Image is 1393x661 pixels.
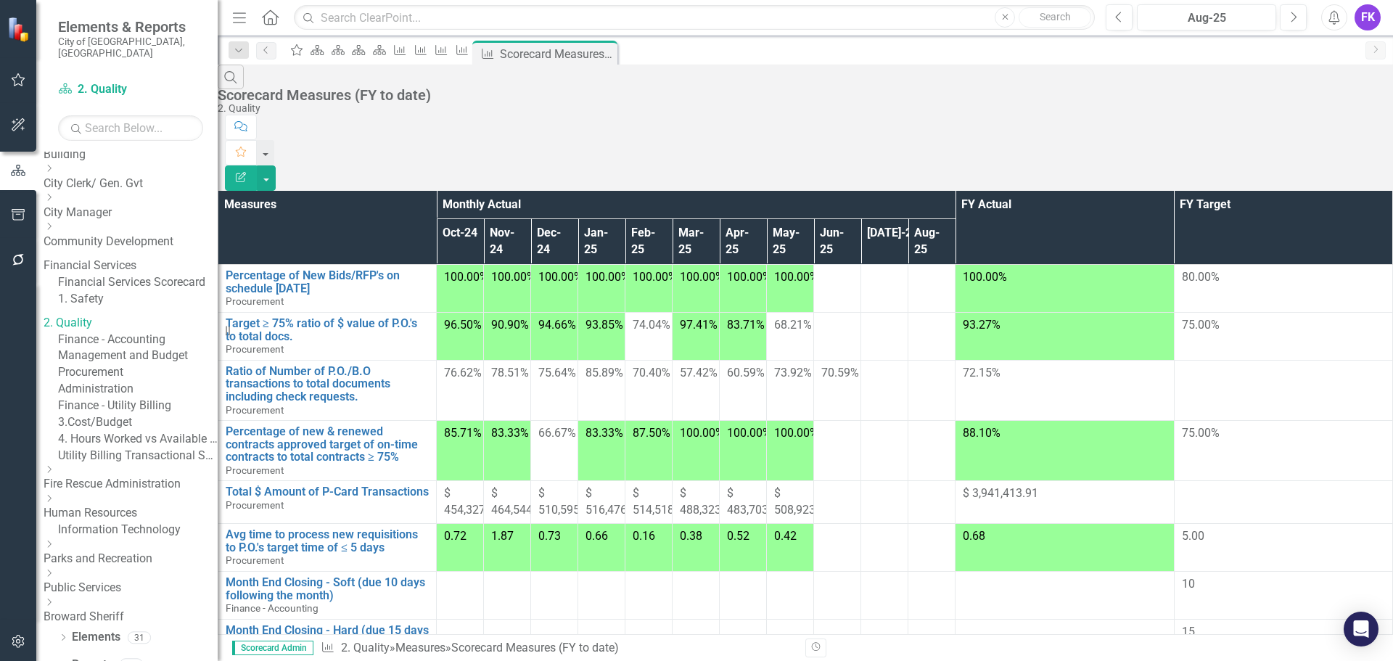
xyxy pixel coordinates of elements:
span: 72.15% [963,366,1000,379]
span: 100.00% [633,270,677,284]
a: 3.Cost/Budget [58,414,218,431]
span: 85.89% [585,366,623,379]
span: 57.42% [680,366,718,379]
span: 0.38 [680,529,702,543]
button: Search [1019,7,1091,28]
span: 100.00% [444,270,488,284]
span: Procurement [226,295,284,307]
a: Public Services [44,580,218,596]
span: 100.00% [680,270,724,284]
span: 75.00% [1182,426,1220,440]
span: $ 488,323.22 [680,486,737,517]
a: Avg time to process new requisitions to P.O.'s target time of ≤ 5 days [226,528,429,554]
span: 66.67% [538,426,576,440]
span: 60.59% [727,366,765,379]
a: 4. Hours Worked vs Available hours [58,431,218,448]
span: 97.41% [680,318,718,332]
span: 100.00% [680,426,724,440]
a: Management and Budget [58,348,218,364]
span: 87.50% [633,426,670,440]
span: 100.00% [538,270,583,284]
span: 100.00% [774,426,818,440]
a: Human Resources [44,505,218,522]
span: 85.71% [444,426,482,440]
span: 93.85% [585,318,623,332]
span: 5.00 [1182,529,1204,543]
span: 0.73 [538,529,561,543]
a: Target ≥ 75% ratio of $ value of P.O.'s to total docs. [226,317,429,342]
a: Utility Billing Transactional Survey [58,448,218,464]
a: Percentage of new & renewed contracts approved target of on-time contracts to total contracts ≥ 75% [226,425,429,464]
a: Month End Closing - Soft (due 10 days following the month) [226,576,429,602]
a: Total $ Amount of P-Card Transactions [226,485,429,498]
button: FK [1355,4,1381,30]
span: 0.52 [727,529,749,543]
span: 100.00% [585,270,630,284]
span: 10 [1182,577,1195,591]
span: 74.04% [633,318,670,332]
span: 76.62% [444,366,482,379]
span: 83.33% [491,426,529,440]
span: 15 [1182,625,1195,639]
span: $ 508,923.79 [774,486,831,517]
span: Procurement [226,464,284,476]
span: Search [1040,11,1071,22]
span: 100.00% [963,270,1007,284]
span: 96.50% [444,318,482,332]
span: 94.66% [538,318,576,332]
span: 0.16 [633,529,655,543]
a: Building [44,147,218,163]
span: 83.71% [727,318,765,332]
div: Open Intercom Messenger [1344,612,1378,646]
span: 90.90% [491,318,529,332]
span: 73.92% [774,366,812,379]
span: $ 483,703.34 [727,486,784,517]
a: Percentage of New Bids/RFP's on schedule [DATE] [226,269,429,295]
span: $ 3,941,413.91 [963,486,1038,500]
span: 100.00% [727,426,771,440]
span: 75.00% [1182,318,1220,332]
a: Procurement [58,364,218,381]
span: 1.87 [491,529,514,543]
img: ClearPoint Strategy [7,16,33,41]
td: Double-Click to Edit Right Click for Context Menu [218,481,437,524]
a: Broward Sheriff [44,609,218,625]
div: Scorecard Measures (FY to date) [451,641,619,654]
a: Community Development [44,234,218,250]
span: 78.51% [491,366,529,379]
span: $ 510,595.86 [538,486,596,517]
td: Double-Click to Edit Right Click for Context Menu [218,421,437,481]
td: Double-Click to Edit Right Click for Context Menu [218,265,437,313]
span: 0.68 [963,529,985,543]
div: 31 [128,631,151,644]
td: Double-Click to Edit Right Click for Context Menu [218,571,437,619]
span: 93.27% [963,318,1000,332]
a: Information Technology [58,522,218,538]
a: Finance - Accounting [58,332,218,348]
div: 2. Quality [218,103,1386,114]
span: 0.72 [444,529,467,543]
span: 83.33% [585,426,623,440]
span: 100.00% [491,270,535,284]
span: Procurement [226,343,284,355]
span: 75.64% [538,366,576,379]
span: 70.59% [821,366,859,379]
span: $ 454,327.87 [444,486,501,517]
span: $ 464,544.37 [491,486,548,517]
a: Financial Services [44,258,218,274]
div: Scorecard Measures (FY to date) [500,45,614,63]
span: $ 516,476.72 [585,486,643,517]
span: Elements & Reports [58,18,203,36]
span: 88.10% [963,426,1000,440]
span: 100.00% [727,270,771,284]
span: 68.21% [774,318,812,332]
span: 70.40% [633,366,670,379]
a: Elements [72,629,120,646]
a: 2. Quality [44,315,218,332]
a: Fire Rescue Administration [44,476,218,493]
span: Procurement [226,499,284,511]
div: Aug-25 [1142,9,1271,27]
span: Procurement [226,554,284,566]
div: » » [321,640,794,657]
td: Double-Click to Edit Right Click for Context Menu [218,524,437,572]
